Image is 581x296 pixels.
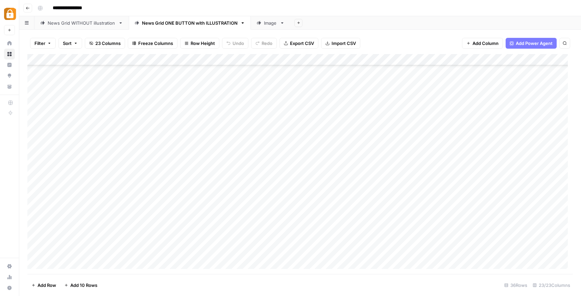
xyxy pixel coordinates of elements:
[63,40,72,47] span: Sort
[4,282,15,293] button: Help + Support
[4,261,15,272] a: Settings
[251,16,290,30] a: Image
[180,38,219,49] button: Row Height
[4,81,15,92] a: Your Data
[290,40,314,47] span: Export CSV
[332,40,356,47] span: Import CSV
[4,49,15,59] a: Browse
[222,38,248,49] button: Undo
[4,5,15,22] button: Workspace: Adzz
[321,38,360,49] button: Import CSV
[506,38,557,49] button: Add Power Agent
[191,40,215,47] span: Row Height
[38,282,56,289] span: Add Row
[60,280,101,291] button: Add 10 Rows
[4,59,15,70] a: Insights
[4,8,16,20] img: Adzz Logo
[34,40,45,47] span: Filter
[129,16,251,30] a: News Grid ONE BUTTON with ILLUSTRATION
[262,40,272,47] span: Redo
[142,20,238,26] div: News Grid ONE BUTTON with ILLUSTRATION
[95,40,121,47] span: 23 Columns
[30,38,56,49] button: Filter
[4,38,15,49] a: Home
[128,38,177,49] button: Freeze Columns
[4,272,15,282] a: Usage
[530,280,573,291] div: 23/23 Columns
[473,40,499,47] span: Add Column
[264,20,277,26] div: Image
[462,38,503,49] button: Add Column
[58,38,82,49] button: Sort
[233,40,244,47] span: Undo
[48,20,116,26] div: News Grid WITHOUT illustration
[251,38,277,49] button: Redo
[27,280,60,291] button: Add Row
[280,38,318,49] button: Export CSV
[70,282,97,289] span: Add 10 Rows
[516,40,553,47] span: Add Power Agent
[502,280,530,291] div: 36 Rows
[138,40,173,47] span: Freeze Columns
[85,38,125,49] button: 23 Columns
[4,70,15,81] a: Opportunities
[34,16,129,30] a: News Grid WITHOUT illustration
